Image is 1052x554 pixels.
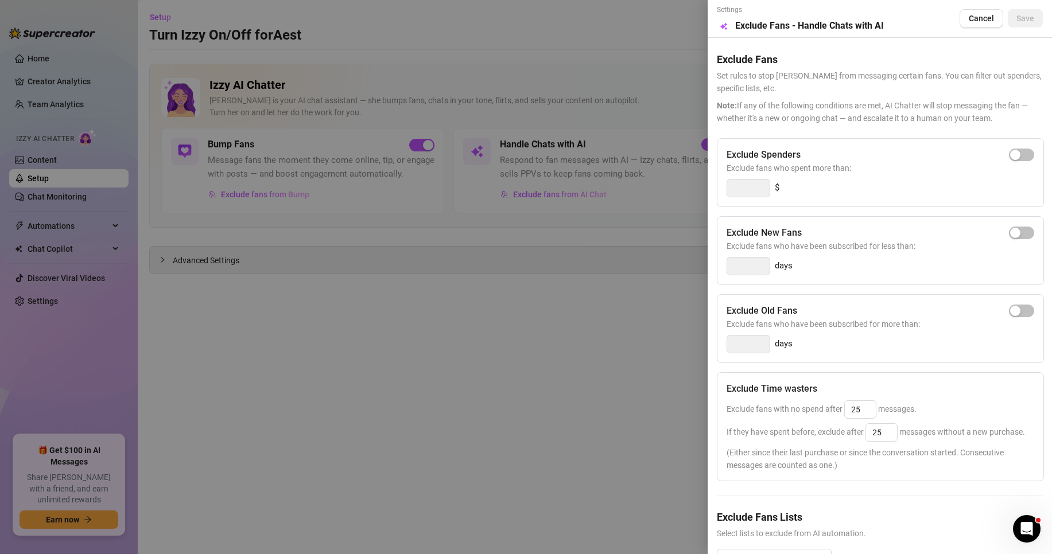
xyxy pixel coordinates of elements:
h5: Exclude Time wasters [727,382,817,396]
span: Cancel [969,14,994,23]
button: Cancel [960,9,1003,28]
span: Set rules to stop [PERSON_NAME] from messaging certain fans. You can filter out spenders, specifi... [717,69,1043,95]
span: Exclude fans who have been subscribed for more than: [727,318,1034,330]
h5: Exclude New Fans [727,226,802,240]
span: Exclude fans with no spend after messages. [727,404,917,413]
span: Note: [717,101,737,110]
span: Exclude fans who have been subscribed for less than: [727,240,1034,252]
iframe: Intercom live chat [1013,515,1041,543]
span: If any of the following conditions are met, AI Chatter will stop messaging the fan — whether it's... [717,99,1043,124]
button: Save [1008,9,1043,28]
span: $ [775,181,779,195]
h5: Exclude Fans - Handle Chats with AI [735,19,884,33]
span: Select lists to exclude from AI automation. [717,527,1043,540]
span: Exclude fans who spent more than: [727,162,1034,174]
span: Settings [717,5,884,15]
h5: Exclude Spenders [727,148,801,162]
span: days [775,259,793,273]
span: If they have spent before, exclude after messages without a new purchase. [727,427,1025,436]
span: days [775,337,793,351]
h5: Exclude Fans Lists [717,509,1043,525]
h5: Exclude Fans [717,52,1043,67]
span: (Either since their last purchase or since the conversation started. Consecutive messages are cou... [727,446,1034,471]
h5: Exclude Old Fans [727,304,797,318]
